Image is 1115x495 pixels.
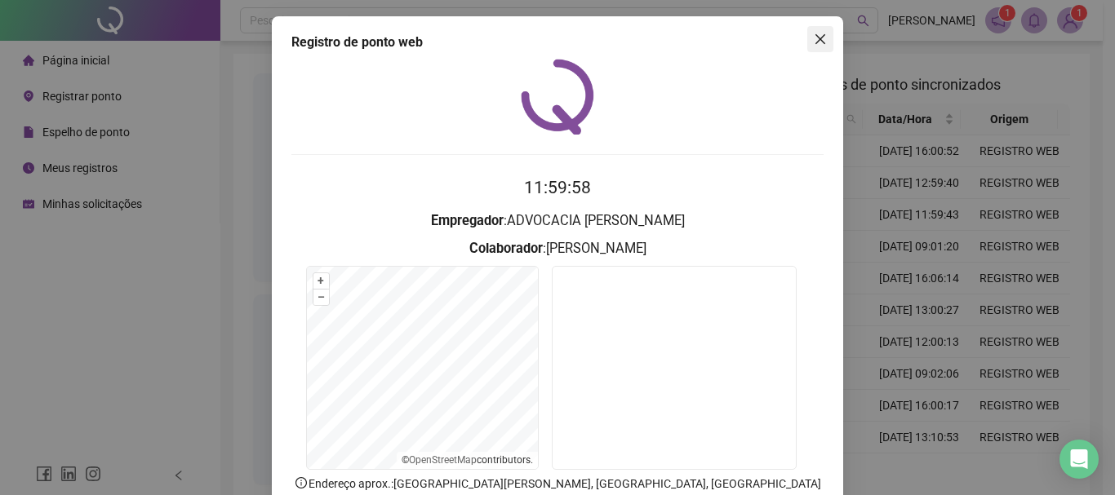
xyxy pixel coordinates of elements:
[313,273,329,289] button: +
[814,33,827,46] span: close
[469,241,543,256] strong: Colaborador
[291,475,824,493] p: Endereço aprox. : [GEOGRAPHIC_DATA][PERSON_NAME], [GEOGRAPHIC_DATA], [GEOGRAPHIC_DATA]
[291,238,824,259] h3: : [PERSON_NAME]
[1059,440,1099,479] div: Open Intercom Messenger
[409,454,477,466] a: OpenStreetMap
[294,475,309,490] span: info-circle
[807,26,833,52] button: Close
[291,33,824,52] div: Registro de ponto web
[291,210,824,232] h3: : ADVOCACIA [PERSON_NAME]
[313,289,329,305] button: –
[402,454,533,466] li: © contributors.
[524,178,591,197] time: 11:59:58
[431,213,504,228] strong: Empregador
[521,59,594,135] img: QRPoint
